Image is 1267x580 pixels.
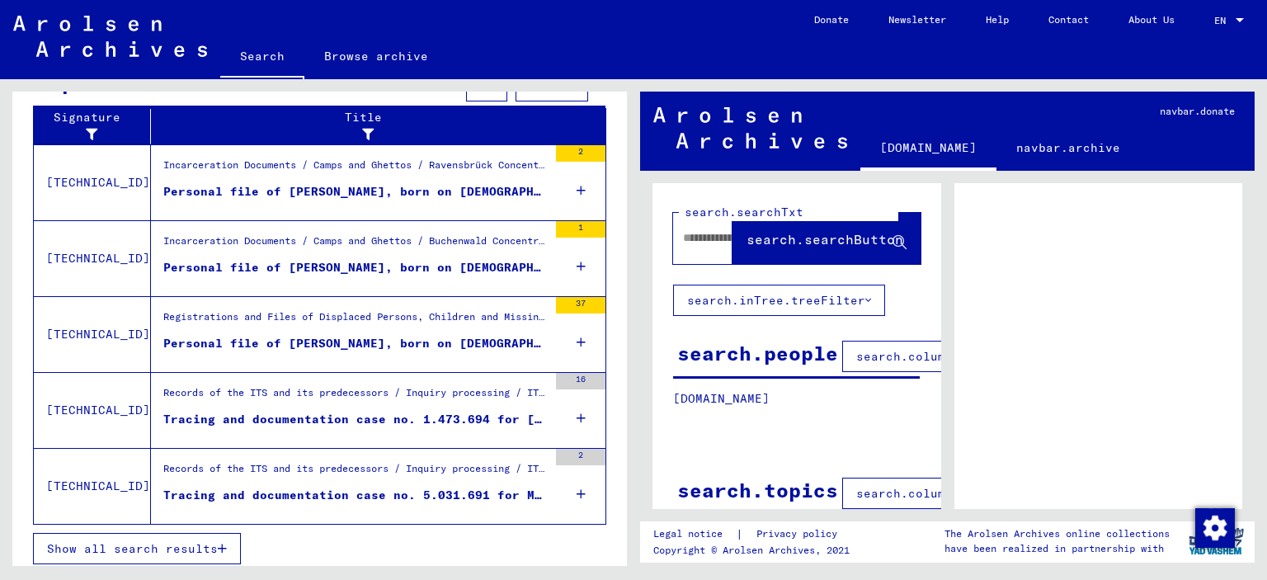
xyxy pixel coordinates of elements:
p: [DOMAIN_NAME] [673,390,920,408]
div: 37 [556,297,605,314]
div: Title [158,109,573,144]
img: Arolsen_neg.svg [653,107,847,149]
span: 5 [235,78,243,93]
div: Title [158,109,590,144]
span: Show all search results [47,541,218,556]
div: Incarceration Documents / Camps and Ghettos / Buchenwald Concentration Camp / Individual Document... [163,233,548,257]
div: | [653,526,857,543]
div: search.people [677,338,838,368]
td: [TECHNICAL_ID] [34,372,151,448]
img: Внести поправки в соглашение [1195,508,1235,548]
button: search.columnFilter.filter [842,478,1062,509]
div: Records of the ITS and its predecessors / Inquiry processing / ITS case files as of 1947 / Reposi... [163,461,548,484]
img: yv_logo.png [1185,521,1247,562]
div: Incarceration Documents / Camps and Ghettos / Ravensbrück Concentration Camp / Individual Documen... [163,158,548,181]
div: Tracing and documentation case no. 5.031.691 for MARTSCHUK, PELAGIJA born [DEMOGRAPHIC_DATA] [163,487,548,504]
div: 16 [556,373,605,389]
button: search.inTree.treeFilter [673,285,885,316]
div: Records of the ITS and its predecessors / Inquiry processing / ITS case files as of 1947 / Reposi... [163,385,548,408]
button: Show all search results [33,533,241,564]
span: EN [1214,15,1232,26]
div: Personal file of [PERSON_NAME], born on [DEMOGRAPHIC_DATA] [163,259,548,276]
div: 2 [556,145,605,162]
td: [TECHNICAL_ID] [34,448,151,524]
span: search.columnFilter.filter [856,349,1048,364]
div: Signature [40,109,154,144]
mat-label: search.searchTxt [685,205,803,219]
p: have been realized in partnership with [944,541,1170,556]
td: [TECHNICAL_ID] [34,220,151,296]
button: search.columnFilter.filter [842,341,1062,372]
td: [TECHNICAL_ID] [34,296,151,372]
a: [DOMAIN_NAME] [860,128,996,171]
div: Tracing and documentation case no. 1.473.694 for [GEOGRAPHIC_DATA][PERSON_NAME] born [DEMOGRAPHIC... [163,411,548,428]
div: 1 [556,221,605,238]
div: Personal file of [PERSON_NAME], born on [DEMOGRAPHIC_DATA], born in [GEOGRAPHIC_DATA] [163,335,548,352]
button: search.searchButton [732,213,921,264]
span: Filter [530,78,574,93]
div: 2 [556,449,605,465]
div: Registrations and Files of Displaced Persons, Children and Missing Persons / Relief Programs of V... [163,309,548,362]
div: Signature [40,109,138,144]
a: navbar.archive [996,128,1140,167]
a: Search [220,36,304,79]
a: Legal notice [653,526,736,543]
div: Personal file of [PERSON_NAME], born on [DEMOGRAPHIC_DATA] [163,183,548,200]
span: search.columnFilter.filter [856,486,1048,501]
p: Copyright © Arolsen Archives, 2021 [653,543,857,558]
p: The Arolsen Archives online collections [944,526,1170,541]
span: records found [243,78,339,93]
a: Browse archive [304,36,448,76]
img: Arolsen_neg.svg [13,16,207,57]
div: search.topics [677,475,838,505]
span: search.searchButton [747,231,903,248]
a: Privacy policy [743,526,857,543]
td: [TECHNICAL_ID] [34,144,151,220]
a: navbar.donate [1140,92,1255,131]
